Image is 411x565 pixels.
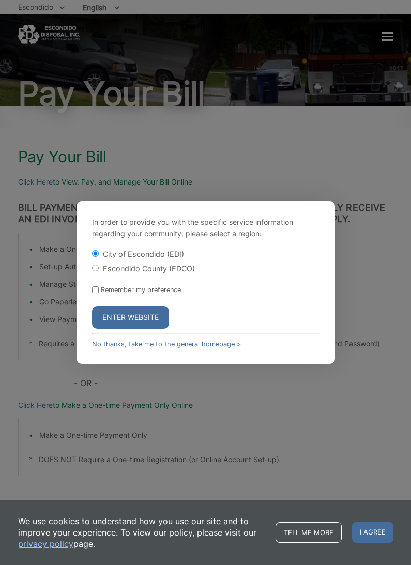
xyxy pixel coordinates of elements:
p: We use cookies to understand how you use our site and to improve your experience. To view our pol... [18,515,265,549]
a: No thanks, take me to the general homepage > [92,340,241,348]
a: privacy policy [18,538,73,549]
p: In order to provide you with the specific service information regarding your community, please se... [92,217,319,239]
button: Enter Website [92,306,169,329]
label: City of Escondido (EDI) [103,250,184,258]
label: Remember my preference [101,286,181,294]
label: Escondido County (EDCO) [103,264,195,273]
